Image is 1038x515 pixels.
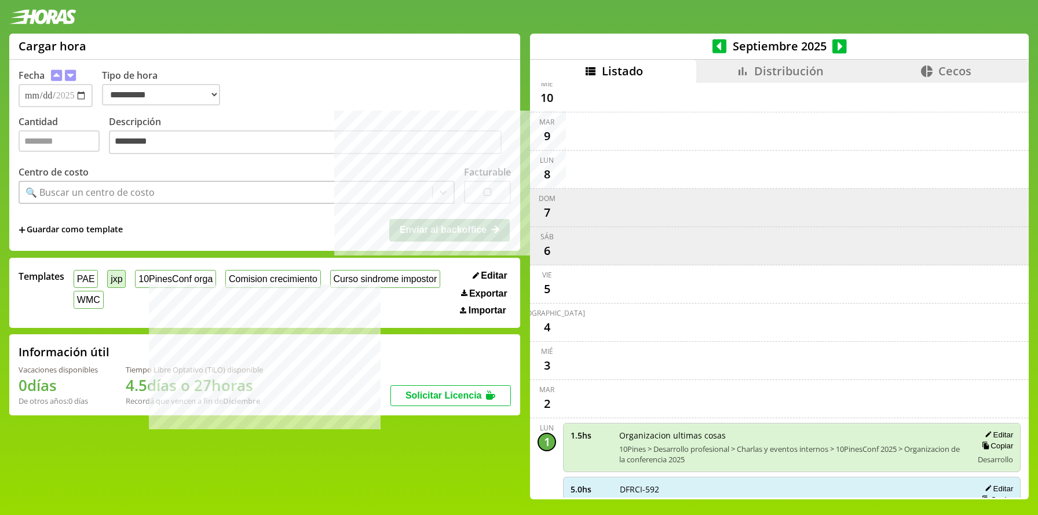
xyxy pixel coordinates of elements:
[726,38,832,54] span: Septiembre 2025
[538,318,556,337] div: 4
[538,433,556,451] div: 1
[102,84,220,105] select: Tipo de hora
[539,117,554,127] div: mar
[538,242,556,260] div: 6
[469,270,511,282] button: Editar
[538,395,556,413] div: 2
[464,166,511,178] label: Facturable
[542,270,552,280] div: vie
[481,271,507,281] span: Editar
[619,430,964,441] span: Organizacion ultimas cosas
[19,224,123,236] span: +Guardar como template
[19,115,109,158] label: Cantidad
[978,441,1013,451] button: Copiar
[620,484,964,495] span: DFRCI-592
[19,166,89,178] label: Centro de costo
[469,288,507,299] span: Exportar
[538,165,556,184] div: 8
[74,291,104,309] button: WMC
[571,484,612,495] span: 5.0 hs
[225,270,321,288] button: Comision crecimiento
[540,423,554,433] div: lun
[458,288,511,299] button: Exportar
[19,270,64,283] span: Templates
[19,38,86,54] h1: Cargar hora
[538,89,556,107] div: 10
[19,375,98,396] h1: 0 días
[19,396,98,406] div: De otros años: 0 días
[538,356,556,375] div: 3
[9,9,76,24] img: logotipo
[19,130,100,152] input: Cantidad
[19,344,109,360] h2: Información útil
[469,305,506,316] span: Importar
[19,364,98,375] div: Vacaciones disponibles
[530,83,1029,498] div: scrollable content
[74,270,98,288] button: PAE
[25,186,155,199] div: 🔍 Buscar un centro de costo
[107,270,126,288] button: jxp
[540,232,554,242] div: sáb
[541,79,553,89] div: mié
[405,390,482,400] span: Solicitar Licencia
[571,430,611,441] span: 1.5 hs
[126,375,263,396] h1: 4.5 días o 27 horas
[540,155,554,165] div: lun
[539,385,554,395] div: mar
[126,396,263,406] div: Recordá que vencen a fin de
[538,203,556,222] div: 7
[390,385,511,406] button: Solicitar Licencia
[19,69,45,82] label: Fecha
[978,454,1013,465] span: Desarrollo
[223,396,260,406] b: Diciembre
[754,63,824,79] span: Distribución
[539,193,555,203] div: dom
[981,430,1013,440] button: Editar
[109,130,502,155] textarea: Descripción
[981,484,1013,494] button: Editar
[19,224,25,236] span: +
[509,308,585,318] div: [DEMOGRAPHIC_DATA]
[541,346,553,356] div: mié
[330,270,440,288] button: Curso sindrome impostor
[602,63,643,79] span: Listado
[126,364,263,375] div: Tiempo Libre Optativo (TiLO) disponible
[938,63,971,79] span: Cecos
[109,115,511,158] label: Descripción
[978,495,1013,505] button: Copiar
[538,280,556,298] div: 5
[102,69,229,107] label: Tipo de hora
[538,127,556,145] div: 9
[619,444,964,465] span: 10Pines > Desarrollo profesional > Charlas y eventos internos > 10PinesConf 2025 > Organizacion d...
[135,270,216,288] button: 10PinesConf orga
